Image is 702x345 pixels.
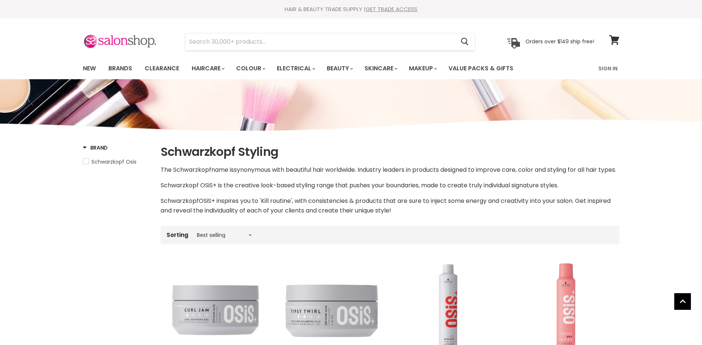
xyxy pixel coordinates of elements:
[161,144,619,160] h1: Schwarzkopf Styling
[167,232,188,238] label: Sorting
[185,33,455,50] input: Search
[271,61,320,76] a: Electrical
[321,61,357,76] a: Beauty
[525,38,594,45] p: Orders over $149 ship free!
[359,61,402,76] a: Skincare
[161,165,211,174] span: The Schwarzkopf
[594,61,622,76] a: Sign In
[515,165,616,174] span: , color and styling for all hair types.
[161,181,558,190] span: Schwarzkopf OSiS+ is the creative look-based styling range that pushes your boundaries, made to c...
[91,158,137,165] span: Schwarzkopf Osis
[139,61,185,76] a: Clearance
[234,165,515,174] span: synonymous with beautiful hair worldwide. Industry leaders in products designed to improve care
[211,165,234,174] span: name is
[455,33,475,50] button: Search
[161,196,619,215] p: OSiS+ inspires you to 'Kill routine', with consistencies & products that are sure to inject some ...
[103,61,138,76] a: Brands
[665,310,695,338] iframe: Gorgias live chat messenger
[77,58,557,79] ul: Main menu
[231,61,270,76] a: Colour
[185,33,475,51] form: Product
[161,197,199,205] span: Schwarzkopf
[74,58,629,79] nav: Main
[186,61,229,76] a: Haircare
[83,144,108,151] h3: Brand
[366,5,417,13] a: GET TRADE ACCESS
[403,61,441,76] a: Makeup
[443,61,519,76] a: Value Packs & Gifts
[77,61,101,76] a: New
[74,6,629,13] div: HAIR & BEAUTY TRADE SUPPLY |
[83,158,151,166] a: Schwarzkopf Osis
